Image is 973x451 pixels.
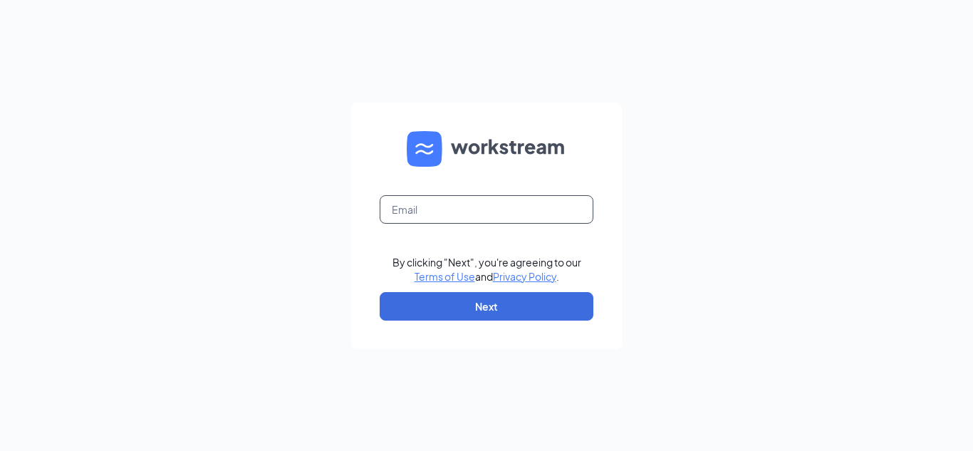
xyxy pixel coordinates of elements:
[392,255,581,284] div: By clicking "Next", you're agreeing to our and .
[493,270,556,283] a: Privacy Policy
[415,270,475,283] a: Terms of Use
[380,292,593,321] button: Next
[380,195,593,224] input: Email
[407,131,566,167] img: WS logo and Workstream text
